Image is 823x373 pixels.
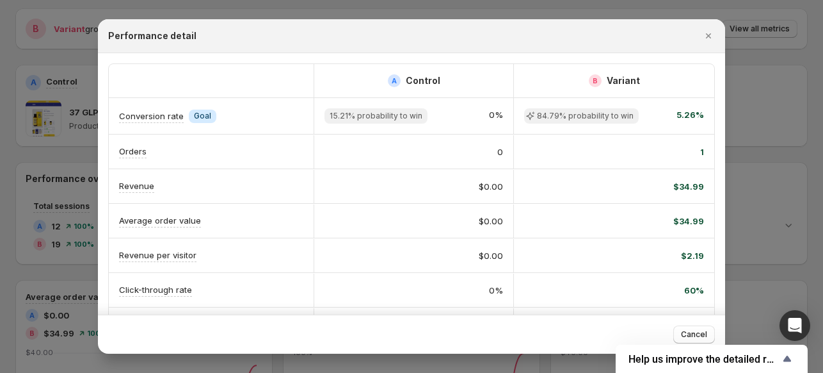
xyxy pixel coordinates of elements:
span: Cancel [681,329,707,340]
h2: Control [406,74,440,87]
span: 60% [684,284,704,297]
span: $34.99 [673,215,704,228]
span: $2.19 [681,249,704,262]
span: 15.21% probability to win [330,111,422,121]
span: 1 [700,145,704,158]
span: 5.26% [676,108,704,124]
span: 0% [489,284,503,297]
p: Conversion rate [119,110,184,122]
span: $0.00 [479,249,503,262]
p: Revenue [119,179,154,192]
span: $0.00 [479,215,503,228]
span: Goal [194,111,211,121]
span: $34.99 [673,180,704,193]
h2: B [593,77,598,85]
p: Average order value [119,214,201,227]
h2: Performance detail [108,29,196,42]
h2: Variant [607,74,640,87]
div: Open Intercom Messenger [779,310,810,341]
span: 0% [489,108,503,124]
button: Close [699,27,717,45]
span: 84.79% probability to win [537,111,634,121]
button: Show survey - Help us improve the detailed report for A/B campaigns [628,351,795,367]
span: Help us improve the detailed report for A/B campaigns [628,353,779,365]
h2: A [392,77,397,85]
span: $0.00 [479,180,503,193]
p: Click-through rate [119,283,192,296]
span: 0 [497,145,503,158]
p: Orders [119,145,147,158]
button: Cancel [673,326,715,344]
p: Revenue per visitor [119,249,196,261]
